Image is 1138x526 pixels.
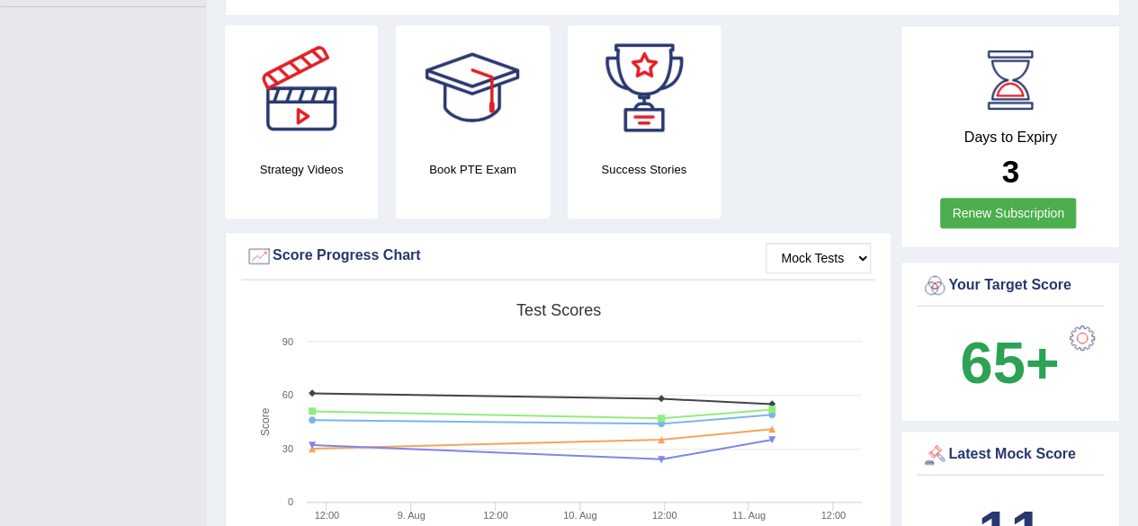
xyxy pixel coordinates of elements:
tspan: 9. Aug [398,510,426,521]
h4: Strategy Videos [225,160,378,179]
div: Your Target Score [921,272,1099,299]
text: 30 [282,443,293,454]
text: 12:00 [315,510,340,521]
text: 0 [288,496,293,507]
tspan: 10. Aug [563,510,596,521]
b: 65+ [960,330,1059,396]
text: 90 [282,336,293,347]
a: Renew Subscription [940,198,1076,228]
tspan: 11. Aug [732,510,766,521]
text: 12:00 [652,510,677,521]
tspan: Test scores [516,301,601,319]
b: 3 [1001,154,1018,189]
div: Latest Mock Score [921,441,1099,468]
h4: Days to Expiry [921,129,1099,146]
text: 12:00 [483,510,508,521]
div: Score Progress Chart [246,243,871,270]
h4: Success Stories [568,160,721,179]
tspan: Score [259,407,272,436]
text: 12:00 [820,510,846,521]
h4: Book PTE Exam [396,160,549,179]
text: 60 [282,389,293,400]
